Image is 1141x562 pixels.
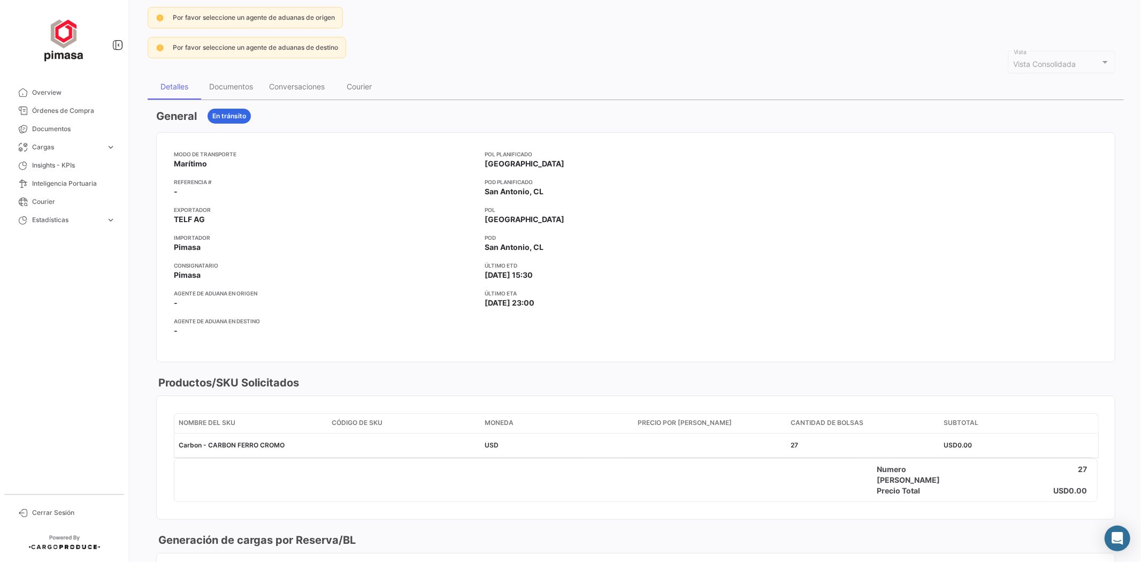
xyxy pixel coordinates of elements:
span: Precio por [PERSON_NAME] [638,418,732,428]
span: Overview [32,88,116,97]
span: Subtotal [944,418,978,428]
app-card-info-title: POD [485,233,787,242]
span: Pimasa [174,270,201,280]
a: Overview [9,83,120,102]
span: TELF AG [174,214,205,225]
div: Conversaciones [269,82,325,91]
h3: General [156,109,197,124]
app-card-info-title: POL [485,206,787,214]
span: Cantidad de Bolsas [791,418,863,428]
span: Por favor seleccione un agente de aduanas de origen [173,13,335,21]
a: Inteligencia Portuaria [9,174,120,193]
a: Courier [9,193,120,211]
app-card-info-title: POL Planificado [485,150,787,158]
span: San Antonio, CL [485,186,543,197]
span: USD [485,441,499,449]
span: Por favor seleccione un agente de aduanas de destino [173,43,338,51]
span: expand_more [106,215,116,225]
span: [DATE] 23:00 [485,298,534,308]
span: Pimasa [174,242,201,253]
span: [GEOGRAPHIC_DATA] [485,214,564,225]
app-card-info-title: Último ETD [485,261,787,270]
span: Insights - KPIs [32,161,116,170]
span: Carbon - CARBON FERRO CROMO [179,441,285,449]
span: expand_more [106,142,116,152]
app-card-info-title: Último ETA [485,289,787,298]
span: Inteligencia Portuaria [32,179,116,188]
app-card-info-title: Referencia # [174,178,476,186]
span: Nombre del SKU [179,418,235,428]
span: USD [944,441,958,449]
app-card-info-title: Consignatario [174,261,476,270]
span: Código de SKU [332,418,382,428]
h4: Numero [PERSON_NAME] [877,464,949,485]
span: Órdenes de Compra [32,106,116,116]
app-card-info-title: Exportador [174,206,476,214]
div: Detalles [160,82,188,91]
h3: Generación de cargas por Reserva/BL [156,533,356,548]
span: Courier [32,197,116,207]
datatable-header-cell: Código de SKU [327,414,480,433]
app-card-info-title: Modo de Transporte [174,150,476,158]
datatable-header-cell: Moneda [480,414,633,433]
span: - [174,325,178,336]
div: Courier [347,82,372,91]
app-card-info-title: Agente de Aduana en Destino [174,317,476,325]
a: Órdenes de Compra [9,102,120,120]
h3: Productos/SKU Solicitados [156,375,299,390]
span: Documentos [32,124,116,134]
span: - [174,186,178,197]
h4: 27 [1078,464,1087,485]
span: Cerrar Sesión [32,508,116,518]
a: Insights - KPIs [9,156,120,174]
div: Documentos [209,82,253,91]
span: Moneda [485,418,514,428]
img: ff117959-d04a-4809-8d46-49844dc85631.png [37,13,91,66]
app-card-info-title: POD Planificado [485,178,787,186]
span: Marítimo [174,158,207,169]
h4: USD [1053,485,1069,496]
mat-select-trigger: Vista Consolidada [1014,59,1076,69]
span: 0.00 [958,441,972,449]
div: Abrir Intercom Messenger [1105,526,1130,551]
div: 27 [791,441,935,450]
h4: Precio Total [877,485,949,496]
h4: 0.00 [1069,485,1087,496]
span: Cargas [32,142,102,152]
span: [DATE] 15:30 [485,270,533,280]
datatable-header-cell: Nombre del SKU [174,414,327,433]
a: Documentos [9,120,120,138]
app-card-info-title: Agente de Aduana en Origen [174,289,476,298]
app-card-info-title: Importador [174,233,476,242]
span: En tránsito [212,111,246,121]
span: Estadísticas [32,215,102,225]
span: [GEOGRAPHIC_DATA] [485,158,564,169]
span: San Antonio, CL [485,242,543,253]
span: - [174,298,178,308]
